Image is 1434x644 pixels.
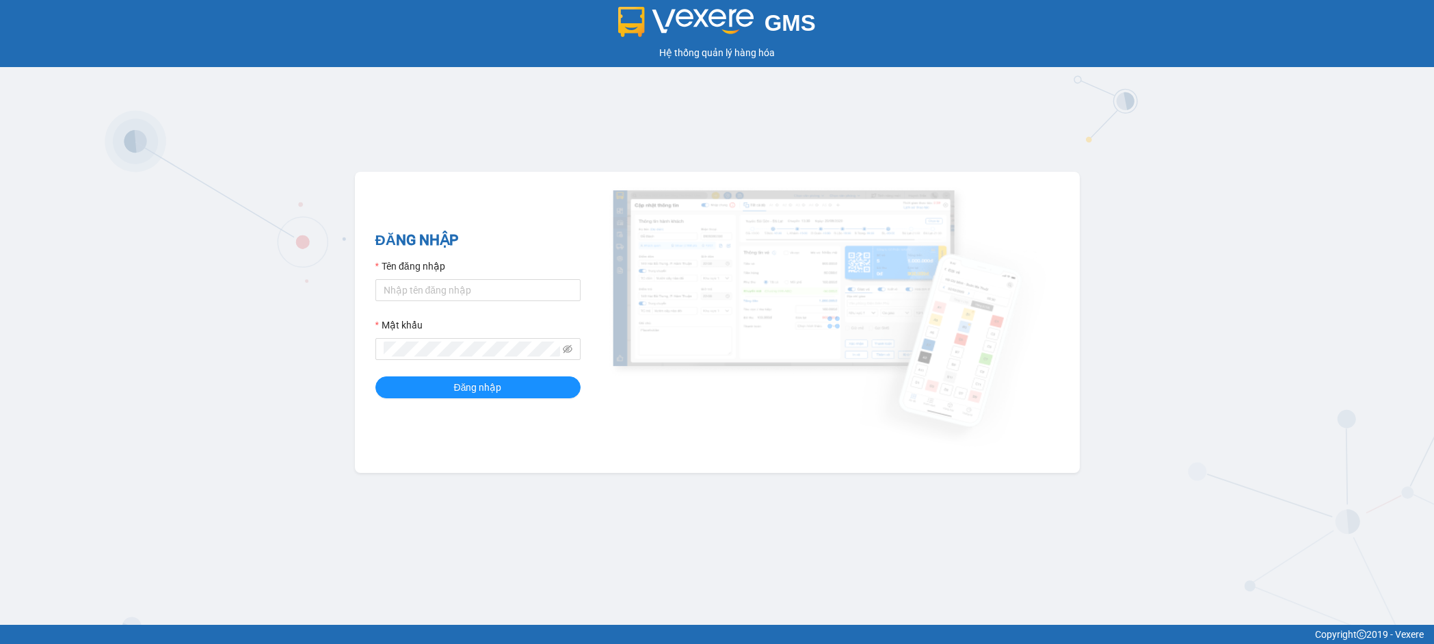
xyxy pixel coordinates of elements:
[375,259,445,274] label: Tên đăng nhập
[375,229,581,252] h2: ĐĂNG NHẬP
[375,376,581,398] button: Đăng nhập
[454,380,502,395] span: Đăng nhập
[10,627,1424,642] div: Copyright 2019 - Vexere
[384,342,560,357] input: Mật khẩu
[375,279,581,301] input: Tên đăng nhập
[563,344,572,354] span: eye-invisible
[375,318,423,333] label: Mật khẩu
[3,45,1431,60] div: Hệ thống quản lý hàng hóa
[618,21,816,31] a: GMS
[1357,630,1366,639] span: copyright
[618,7,754,37] img: logo 2
[765,10,816,36] span: GMS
